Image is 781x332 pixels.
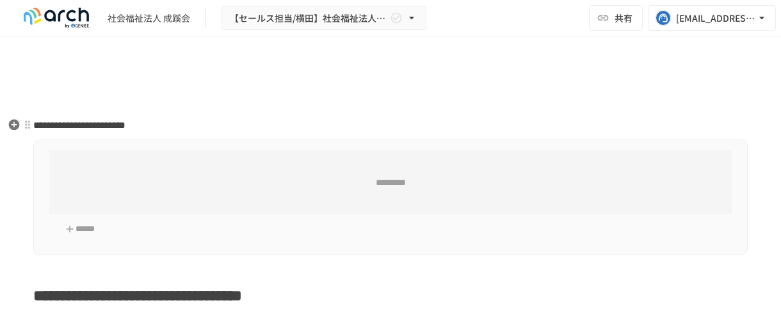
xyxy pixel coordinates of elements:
[589,5,643,31] button: 共有
[676,10,755,26] div: [EMAIL_ADDRESS][DOMAIN_NAME]
[230,10,387,26] span: 【セールス担当/横田】社会福祉法人成蹊会様_初期設定サポート
[648,5,776,31] button: [EMAIL_ADDRESS][DOMAIN_NAME]
[15,8,97,28] img: logo-default@2x-9cf2c760.svg
[221,6,426,31] button: 【セールス担当/横田】社会福祉法人成蹊会様_初期設定サポート
[615,11,632,25] span: 共有
[108,12,190,25] div: 社会福祉法人 成蹊会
